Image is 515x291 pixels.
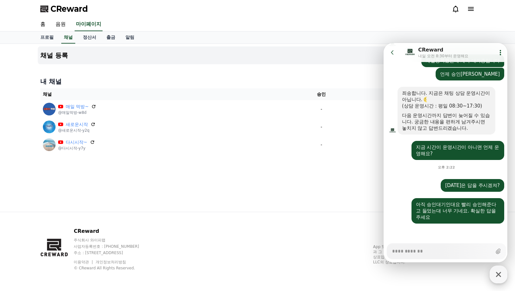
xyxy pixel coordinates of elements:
[58,110,96,115] p: @매일먹방-w8d
[50,4,88,14] span: CReward
[43,103,56,115] img: 매일 먹방~
[38,46,477,64] button: 채널 등록
[75,18,103,31] a: 마이페이지
[40,52,68,59] h4: 채널 등록
[291,88,351,100] th: 승인
[40,88,291,100] th: 채널
[66,139,87,146] a: 다시시작~
[96,260,126,264] a: 개인정보처리방침
[40,4,88,14] a: CReward
[74,250,151,255] p: 주소 : [STREET_ADDRESS]
[58,146,95,151] p: @다시시작-y7y
[373,244,475,265] p: App Store, iCloud, iCloud Drive 및 iTunes Store는 미국과 그 밖의 나라 및 지역에서 등록된 Apple Inc.의 서비스 상표입니다. Goo...
[78,31,101,44] a: 정산서
[66,121,88,128] a: 새로운시작
[58,128,96,133] p: @새로운시작-y2q
[120,31,139,44] a: 알림
[294,124,349,130] p: -
[43,121,56,133] img: 새로운시작
[351,88,475,100] th: 상태
[74,260,94,264] a: 이용약관
[294,142,349,148] p: -
[74,238,151,243] p: 주식회사 와이피랩
[74,244,151,249] p: 사업자등록번호 : [PHONE_NUMBER]
[74,266,151,271] p: © CReward All Rights Reserved.
[74,227,151,235] p: CReward
[101,31,120,44] a: 출금
[43,138,56,151] img: 다시시작~
[35,18,50,31] a: 홈
[61,31,75,44] a: 채널
[384,43,507,262] iframe: Channel chat
[66,103,89,110] a: 매일 먹방~
[35,31,59,44] a: 프로필
[50,18,71,31] a: 음원
[294,106,349,113] p: -
[40,77,475,86] h4: 내 채널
